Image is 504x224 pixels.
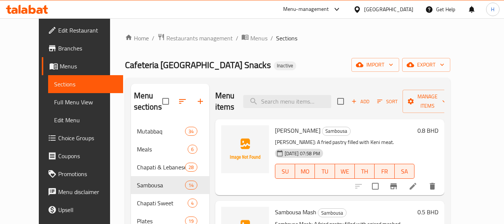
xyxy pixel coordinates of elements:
p: [PERSON_NAME]: A fried pastry filled with Keni meat. [275,138,414,147]
div: Sambousa14 [131,176,209,194]
span: Sambousa Mash [275,206,316,218]
span: SU [278,166,292,177]
span: Edit Restaurant [58,26,117,35]
h6: 0.5 BHD [417,207,438,217]
div: Menu-management [283,5,329,14]
nav: breadcrumb [125,33,450,43]
a: Edit Menu [48,111,123,129]
div: Chapati & Lebanese Bread28 [131,158,209,176]
button: Manage items [403,90,453,113]
span: Sambousa [322,127,350,135]
button: delete [423,177,441,195]
span: Menus [250,34,267,43]
div: Sambousa [318,208,347,217]
button: Sort [375,96,400,107]
span: 6 [188,146,197,153]
span: SA [398,166,411,177]
a: Coupons [42,147,123,165]
span: Choice Groups [58,134,117,142]
span: Upsell [58,205,117,214]
span: Promotions [58,169,117,178]
span: Edit Menu [54,116,117,125]
button: TH [355,164,375,179]
div: Mutabbaq34 [131,122,209,140]
span: Select to update [367,178,383,194]
a: Branches [42,39,123,57]
button: export [402,58,450,72]
span: Branches [58,44,117,53]
span: Add item [348,96,372,107]
button: SA [395,164,414,179]
span: Full Menu View [54,98,117,107]
span: Sort sections [173,92,191,110]
span: [PERSON_NAME] [275,125,320,136]
span: [DATE] 07:58 PM [282,150,323,157]
span: TH [358,166,372,177]
span: Sort [377,97,398,106]
div: Inactive [274,61,296,70]
span: 34 [185,128,197,135]
a: Upsell [42,201,123,219]
h6: 0.8 BHD [417,125,438,136]
span: Manage items [408,92,447,111]
div: items [188,145,197,154]
span: MO [298,166,312,177]
button: FR [375,164,394,179]
a: Choice Groups [42,129,123,147]
span: Sections [54,80,117,89]
a: Edit menu item [408,182,417,191]
span: Sections [276,34,297,43]
span: FR [378,166,391,177]
span: Restaurants management [166,34,233,43]
span: 4 [188,200,197,207]
div: items [185,181,197,190]
a: Menus [42,57,123,75]
span: Select all sections [158,93,173,109]
a: Full Menu View [48,93,123,111]
img: Sambousa Kiri [221,125,269,173]
button: Add [348,96,372,107]
a: Edit Restaurant [42,21,123,39]
span: H [491,5,494,13]
span: Cafeteria [GEOGRAPHIC_DATA] Snacks [125,56,271,73]
span: Coupons [58,151,117,160]
input: search [243,95,331,108]
span: Chapati Sweet [137,199,188,208]
span: Chapati & Lebanese Bread [137,163,185,172]
a: Promotions [42,165,123,183]
span: Inactive [274,62,296,69]
div: [GEOGRAPHIC_DATA] [364,5,413,13]
div: items [185,127,197,136]
span: import [357,60,393,70]
span: Select section [333,93,348,109]
span: Meals [137,145,188,154]
a: Menu disclaimer [42,183,123,201]
span: Add [350,97,370,106]
button: MO [295,164,315,179]
span: Sambousa [137,181,185,190]
button: TU [315,164,335,179]
a: Home [125,34,149,43]
a: Menus [241,33,267,43]
div: items [188,199,197,208]
a: Restaurants management [157,33,233,43]
a: Sections [48,75,123,93]
li: / [236,34,238,43]
button: SU [275,164,295,179]
button: Add section [191,92,209,110]
li: / [270,34,273,43]
span: Menus [60,62,117,71]
h2: Menu sections [134,90,162,113]
span: WE [338,166,352,177]
span: Mutabbaq [137,127,185,136]
div: items [185,163,197,172]
div: Chapati Sweet4 [131,194,209,212]
span: 14 [185,182,197,189]
span: TU [318,166,332,177]
h2: Menu items [215,90,235,113]
span: Menu disclaimer [58,187,117,196]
